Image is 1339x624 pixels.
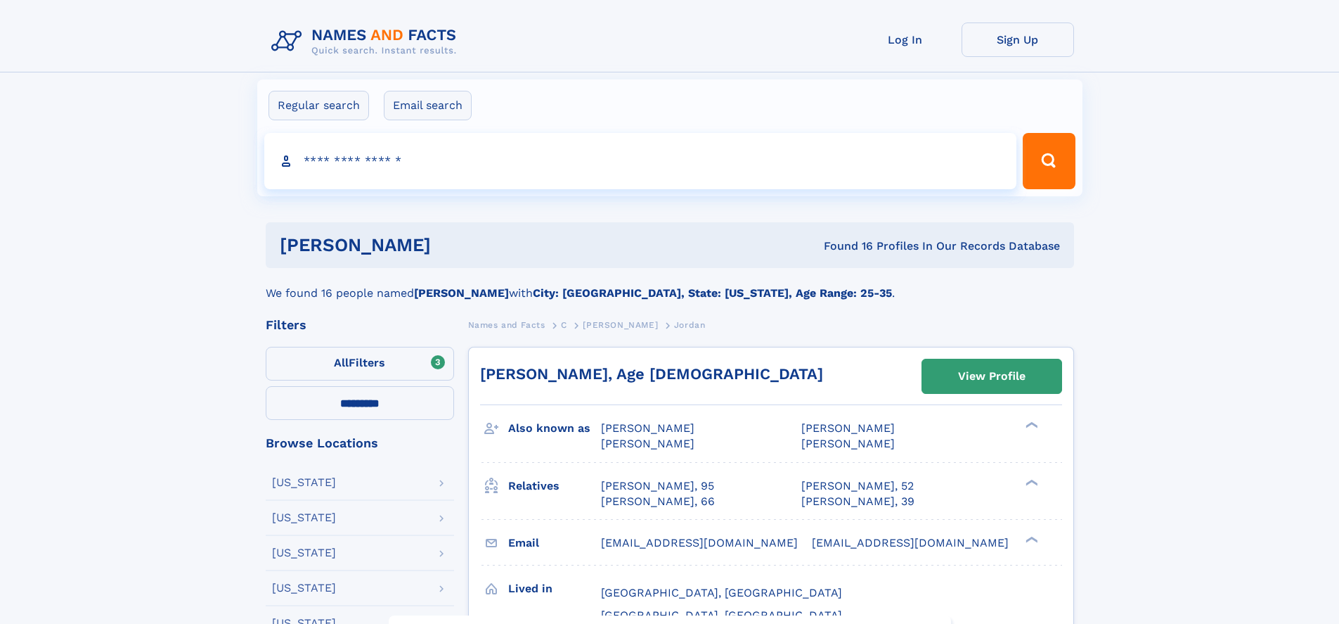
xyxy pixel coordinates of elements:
[266,319,454,331] div: Filters
[272,477,336,488] div: [US_STATE]
[480,365,823,383] a: [PERSON_NAME], Age [DEMOGRAPHIC_DATA]
[334,356,349,369] span: All
[266,347,454,381] label: Filters
[561,316,567,333] a: C
[601,536,798,549] span: [EMAIL_ADDRESS][DOMAIN_NAME]
[801,421,895,435] span: [PERSON_NAME]
[801,437,895,450] span: [PERSON_NAME]
[561,320,567,330] span: C
[583,320,658,330] span: [PERSON_NAME]
[583,316,658,333] a: [PERSON_NAME]
[849,23,962,57] a: Log In
[272,512,336,523] div: [US_STATE]
[272,547,336,559] div: [US_STATE]
[801,494,914,509] a: [PERSON_NAME], 39
[627,238,1060,254] div: Found 16 Profiles In Our Records Database
[812,536,1009,549] span: [EMAIL_ADDRESS][DOMAIN_NAME]
[266,23,468,61] img: Logo Names and Facts
[1022,478,1039,487] div: ❯
[922,359,1061,393] a: View Profile
[1022,421,1039,430] div: ❯
[280,236,628,254] h1: [PERSON_NAME]
[266,437,454,450] div: Browse Locations
[384,91,472,120] label: Email search
[1022,535,1039,544] div: ❯
[1023,133,1075,189] button: Search Button
[533,286,892,300] b: City: [GEOGRAPHIC_DATA], State: [US_STATE], Age Range: 25-35
[508,474,601,498] h3: Relatives
[468,316,545,333] a: Names and Facts
[962,23,1074,57] a: Sign Up
[601,586,842,599] span: [GEOGRAPHIC_DATA], [GEOGRAPHIC_DATA]
[266,268,1074,302] div: We found 16 people named with .
[601,478,714,494] a: [PERSON_NAME], 95
[264,133,1017,189] input: search input
[269,91,369,120] label: Regular search
[601,437,694,450] span: [PERSON_NAME]
[601,421,694,435] span: [PERSON_NAME]
[601,494,715,509] a: [PERSON_NAME], 66
[601,609,842,622] span: [GEOGRAPHIC_DATA], [GEOGRAPHIC_DATA]
[508,531,601,555] h3: Email
[508,416,601,440] h3: Also known as
[674,320,706,330] span: Jordan
[508,577,601,601] h3: Lived in
[801,478,914,494] a: [PERSON_NAME], 52
[272,582,336,594] div: [US_STATE]
[414,286,509,300] b: [PERSON_NAME]
[958,360,1026,393] div: View Profile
